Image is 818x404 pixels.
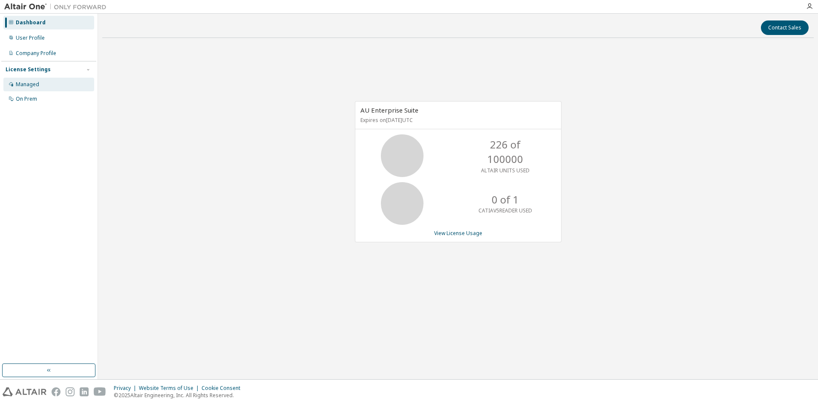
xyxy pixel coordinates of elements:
[471,137,539,167] p: 226 of 100000
[360,106,418,114] span: AU Enterprise Suite
[4,3,111,11] img: Altair One
[114,392,245,399] p: © 2025 Altair Engineering, Inc. All Rights Reserved.
[16,96,37,102] div: On Prem
[761,20,809,35] button: Contact Sales
[492,192,519,207] p: 0 of 1
[94,387,106,396] img: youtube.svg
[360,116,554,124] p: Expires on [DATE] UTC
[80,387,89,396] img: linkedin.svg
[478,207,532,214] p: CATIAV5READER USED
[16,81,39,88] div: Managed
[52,387,60,396] img: facebook.svg
[3,387,46,396] img: altair_logo.svg
[481,167,530,174] p: ALTAIR UNITS USED
[16,35,45,41] div: User Profile
[66,387,75,396] img: instagram.svg
[139,385,202,392] div: Website Terms of Use
[434,230,482,237] a: View License Usage
[202,385,245,392] div: Cookie Consent
[16,50,56,57] div: Company Profile
[6,66,51,73] div: License Settings
[16,19,46,26] div: Dashboard
[114,385,139,392] div: Privacy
